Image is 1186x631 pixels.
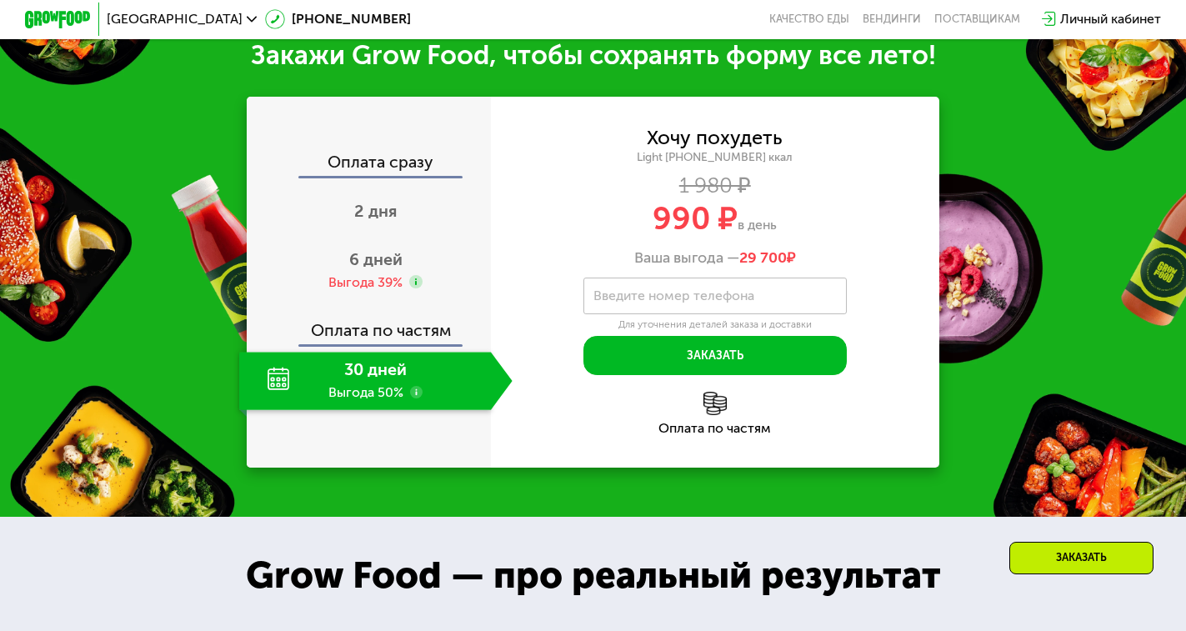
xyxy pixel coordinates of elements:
[647,129,783,148] div: Хочу похудеть
[491,177,939,195] div: 1 980 ₽
[349,249,403,269] span: 6 дней
[583,318,847,331] div: Для уточнения деталей заказа и доставки
[934,13,1020,26] div: поставщикам
[1009,542,1153,574] div: Заказать
[354,201,397,221] span: 2 дня
[739,249,796,268] span: ₽
[593,292,754,301] label: Введите номер телефона
[328,273,403,292] div: Выгода 39%
[248,306,491,343] div: Оплата по частям
[491,422,939,435] div: Оплата по частям
[491,249,939,268] div: Ваша выгода —
[219,548,967,604] div: Grow Food — про реальный результат
[739,248,787,267] span: 29 700
[491,150,939,165] div: Light [PHONE_NUMBER] ккал
[653,200,738,238] span: 990 ₽
[1060,9,1161,29] div: Личный кабинет
[863,13,921,26] a: Вендинги
[703,392,727,415] img: l6xcnZfty9opOoJh.png
[107,13,243,26] span: [GEOGRAPHIC_DATA]
[738,217,777,233] span: в день
[583,336,847,375] button: Заказать
[769,13,849,26] a: Качество еды
[265,9,411,29] a: [PHONE_NUMBER]
[248,154,491,176] div: Оплата сразу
